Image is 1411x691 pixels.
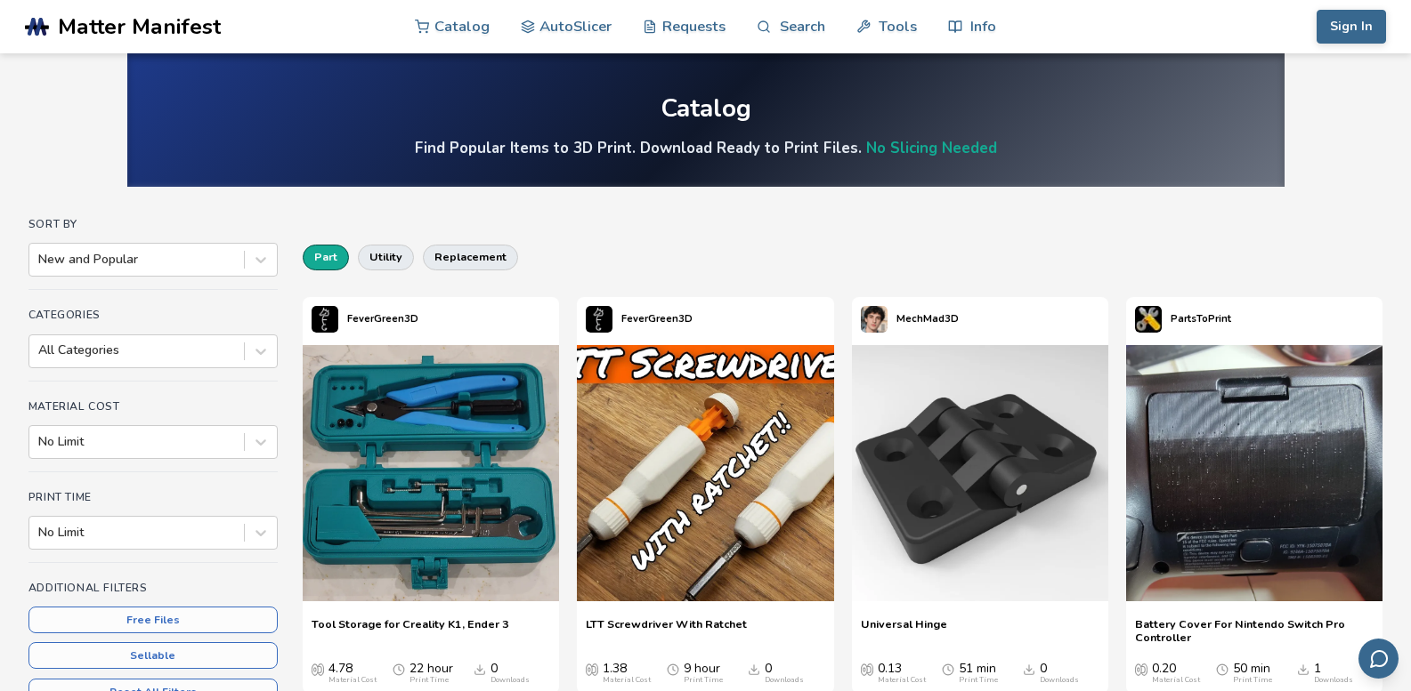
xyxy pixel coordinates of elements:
div: 22 hour [410,662,453,685]
input: No Limit [38,435,42,449]
div: Print Time [959,676,998,685]
button: Send feedback via email [1358,639,1399,679]
div: Print Time [684,676,723,685]
button: Sign In [1317,10,1386,44]
h4: Categories [28,309,278,321]
div: Downloads [1314,676,1353,685]
h4: Find Popular Items to 3D Print. Download Ready to Print Files. [415,138,997,158]
span: Average Print Time [1216,662,1229,676]
img: FeverGreen3D's profile [312,306,338,333]
span: Downloads [474,662,486,676]
p: FeverGreen3D [621,309,693,328]
button: Free Files [28,607,278,633]
a: Universal Hinge [861,617,947,644]
h4: Additional Filters [28,582,278,594]
a: FeverGreen3D's profileFeverGreen3D [577,297,701,341]
div: 9 hour [684,662,723,685]
input: New and Popular [38,253,42,267]
span: Downloads [748,662,760,676]
div: 0 [1040,662,1079,685]
div: Print Time [410,676,449,685]
div: Material Cost [328,676,377,685]
img: MechMad3D's profile [861,306,888,333]
div: 0 [491,662,530,685]
p: MechMad3D [896,309,959,328]
div: Material Cost [1152,676,1200,685]
p: PartsToPrint [1171,309,1231,328]
div: 0 [765,662,804,685]
div: 0.20 [1152,662,1200,685]
span: Downloads [1297,662,1310,676]
div: Downloads [1040,676,1079,685]
div: 0.13 [878,662,926,685]
a: Battery Cover For Nintendo Switch Pro Controller [1135,617,1374,644]
span: Average Print Time [393,662,405,676]
div: Downloads [491,676,530,685]
a: LTT Screwdriver With Ratchet [586,617,747,644]
button: part [303,245,349,269]
div: 50 min [1233,662,1272,685]
h4: Material Cost [28,400,278,413]
div: 1 [1314,662,1353,685]
span: Average Cost [861,662,873,676]
span: Average Print Time [942,662,954,676]
a: No Slicing Needed [866,138,997,158]
span: Average Print Time [667,662,679,676]
h4: Print Time [28,491,278,503]
button: Sellable [28,642,278,669]
span: Average Cost [312,662,324,676]
button: utility [358,245,414,269]
button: replacement [423,245,518,269]
input: All Categories [38,343,42,358]
img: FeverGreen3D's profile [586,306,612,333]
a: MechMad3D's profileMechMad3D [852,297,968,341]
div: Downloads [765,676,804,685]
span: Matter Manifest [58,14,221,39]
div: 4.78 [328,662,377,685]
div: Catalog [661,95,751,123]
span: Downloads [1023,662,1035,676]
h4: Sort By [28,218,278,230]
input: No Limit [38,526,42,540]
div: 1.38 [603,662,651,685]
span: Average Cost [1135,662,1147,676]
div: Print Time [1233,676,1272,685]
img: PartsToPrint's profile [1135,306,1162,333]
div: Material Cost [878,676,926,685]
div: 51 min [959,662,998,685]
span: Average Cost [586,662,598,676]
p: FeverGreen3D [347,309,418,328]
a: Tool Storage for Creality K1, Ender 3 [312,617,509,644]
div: Material Cost [603,676,651,685]
a: FeverGreen3D's profileFeverGreen3D [303,297,427,341]
a: PartsToPrint's profilePartsToPrint [1126,297,1240,341]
